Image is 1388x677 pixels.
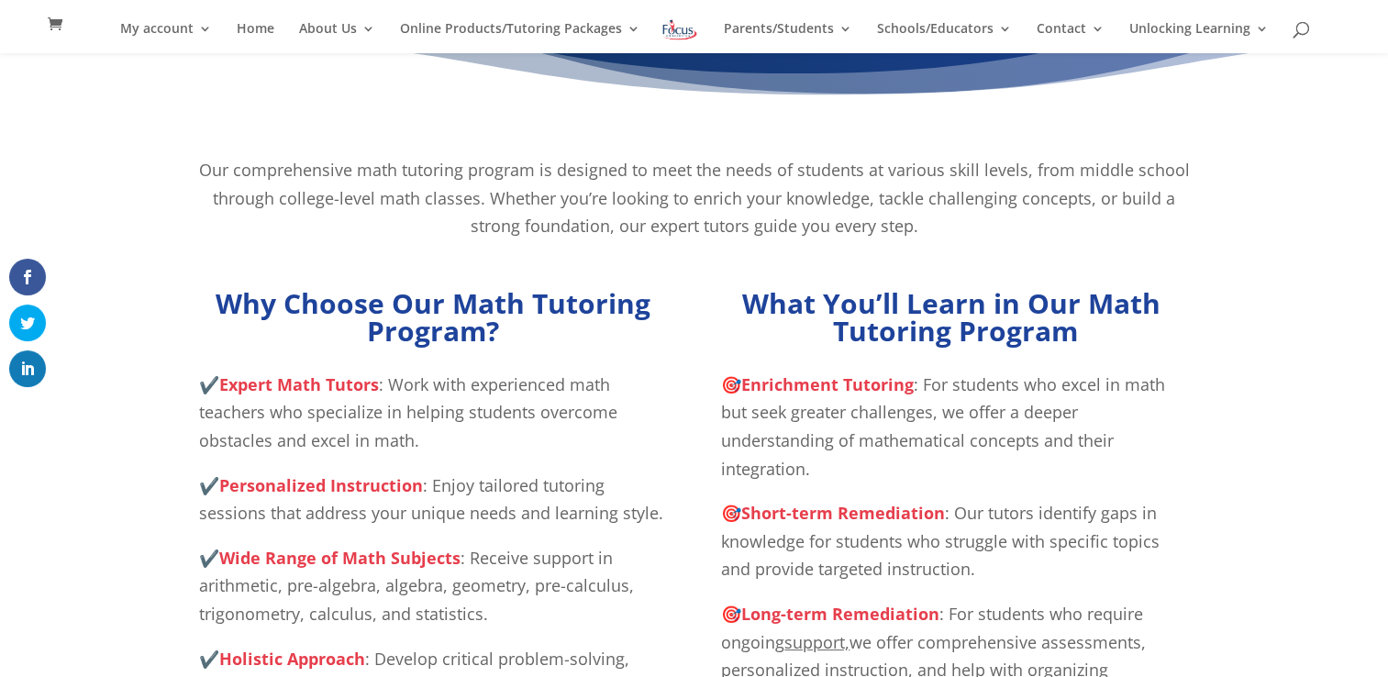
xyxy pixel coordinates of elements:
[721,499,1189,600] p: 🎯 : Our tutors identify gaps in knowledge for students who struggle with specific topics and prov...
[219,373,379,395] strong: Expert Math Tutors
[400,22,640,53] a: Online Products/Tutoring Packages
[721,371,1189,499] p: 🎯 : For students who excel in math but seek greater challenges, we offer a deeper understanding o...
[741,603,939,625] strong: Long-term Remediation
[199,290,667,354] h2: Why Choose Our Math Tutoring Program?
[721,290,1189,354] h2: What You’ll Learn in Our Math Tutoring Program
[741,373,914,395] strong: Enrichment Tutoring
[724,22,852,53] a: Parents/Students
[219,648,365,670] strong: Holistic Approach
[219,547,461,569] strong: Wide Range of Math Subjects
[237,22,274,53] a: Home
[199,544,667,645] p: ✔️ : Receive support in arithmetic, pre-algebra, algebra, geometry, pre-calculus, trigonometry, c...
[199,472,667,544] p: ✔️ : Enjoy tailored tutoring sessions that address your unique needs and learning style.
[877,22,1012,53] a: Schools/Educators
[784,631,849,653] span: support,
[219,474,423,496] strong: Personalized Instruction
[199,156,1190,240] p: Our comprehensive math tutoring program is designed to meet the needs of students at various skil...
[1037,22,1105,53] a: Contact
[299,22,375,53] a: About Us
[199,371,667,472] p: ✔️ : Work with experienced math teachers who specialize in helping students overcome obstacles an...
[741,502,945,524] strong: Short-term Remediation
[661,17,699,43] img: Focus on Learning
[120,22,212,53] a: My account
[1129,22,1269,53] a: Unlocking Learning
